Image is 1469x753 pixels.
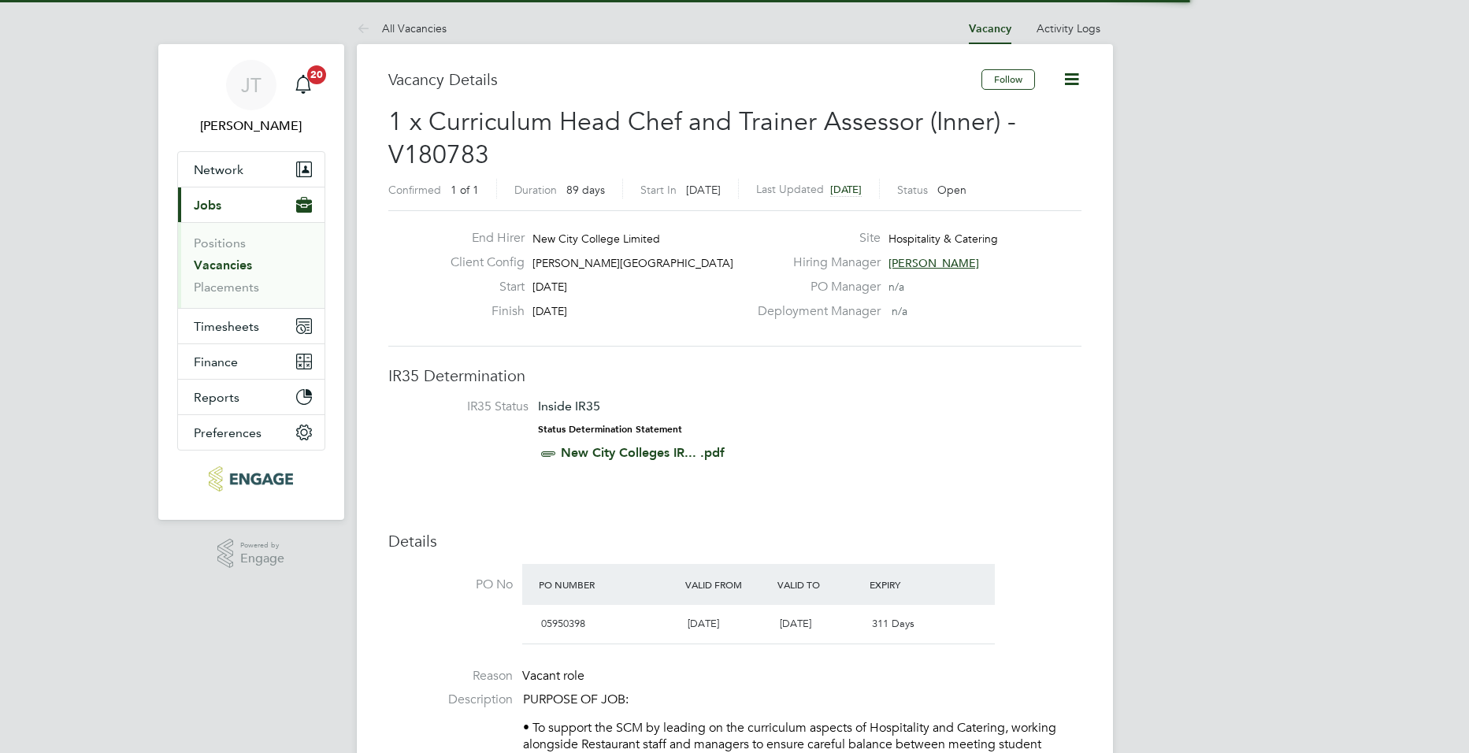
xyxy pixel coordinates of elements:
span: [PERSON_NAME] [888,256,979,270]
h3: Vacancy Details [388,69,981,90]
a: Go to home page [177,466,325,491]
label: Reason [388,668,513,684]
span: Powered by [240,539,284,552]
label: End Hirer [438,230,525,247]
span: [DATE] [686,183,721,197]
nav: Main navigation [158,44,344,520]
h3: Details [388,531,1081,551]
label: Site [748,230,881,247]
h3: IR35 Determination [388,365,1081,386]
img: huntereducation-logo-retina.png [209,466,293,491]
label: Duration [514,183,557,197]
span: Jobs [194,198,221,213]
button: Network [178,152,325,187]
a: 20 [287,60,319,110]
span: Network [194,162,243,177]
label: Start In [640,183,677,197]
strong: Status Determination Statement [538,424,682,435]
label: Client Config [438,254,525,271]
label: Description [388,692,513,708]
a: Vacancies [194,258,252,273]
span: Finance [194,354,238,369]
label: Start [438,279,525,295]
span: 89 days [566,183,605,197]
div: Jobs [178,222,325,308]
span: [DATE] [532,280,567,294]
span: n/a [888,280,904,294]
a: All Vacancies [357,21,447,35]
span: Inside IR35 [538,399,600,414]
span: Preferences [194,425,262,440]
div: Valid From [681,570,773,599]
span: [DATE] [532,304,567,318]
div: Valid To [773,570,866,599]
span: JT [241,75,262,95]
a: JT[PERSON_NAME] [177,60,325,135]
span: [DATE] [780,617,811,630]
label: Hiring Manager [748,254,881,271]
span: Open [937,183,966,197]
span: Timesheets [194,319,259,334]
label: PO No [388,577,513,593]
button: Follow [981,69,1035,90]
span: Hospitality & Catering [888,232,998,246]
a: Powered byEngage [217,539,284,569]
p: PURPOSE OF JOB: [523,692,1081,708]
span: 05950398 [541,617,585,630]
label: IR35 Status [404,399,529,415]
span: Reports [194,390,239,405]
span: 1 x Curriculum Head Chef and Trainer Assessor (Inner) - V180783 [388,106,1016,170]
div: Expiry [866,570,958,599]
label: Deployment Manager [748,303,881,320]
a: Placements [194,280,259,295]
span: n/a [892,304,907,318]
label: PO Manager [748,279,881,295]
span: [DATE] [830,183,862,196]
span: [DATE] [688,617,719,630]
span: Joe Turner [177,117,325,135]
button: Jobs [178,187,325,222]
span: 311 Days [872,617,914,630]
a: Positions [194,236,246,250]
label: Finish [438,303,525,320]
span: 20 [307,65,326,84]
a: New City Colleges IR... .pdf [561,445,725,460]
span: Engage [240,552,284,566]
button: Finance [178,344,325,379]
span: New City College Limited [532,232,660,246]
label: Last Updated [756,182,824,196]
span: 1 of 1 [451,183,479,197]
span: [PERSON_NAME][GEOGRAPHIC_DATA] [532,256,733,270]
a: Activity Logs [1037,21,1100,35]
label: Status [897,183,928,197]
label: Confirmed [388,183,441,197]
button: Preferences [178,415,325,450]
span: Vacant role [522,668,584,684]
button: Timesheets [178,309,325,343]
a: Vacancy [969,22,1011,35]
div: PO Number [535,570,682,599]
button: Reports [178,380,325,414]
